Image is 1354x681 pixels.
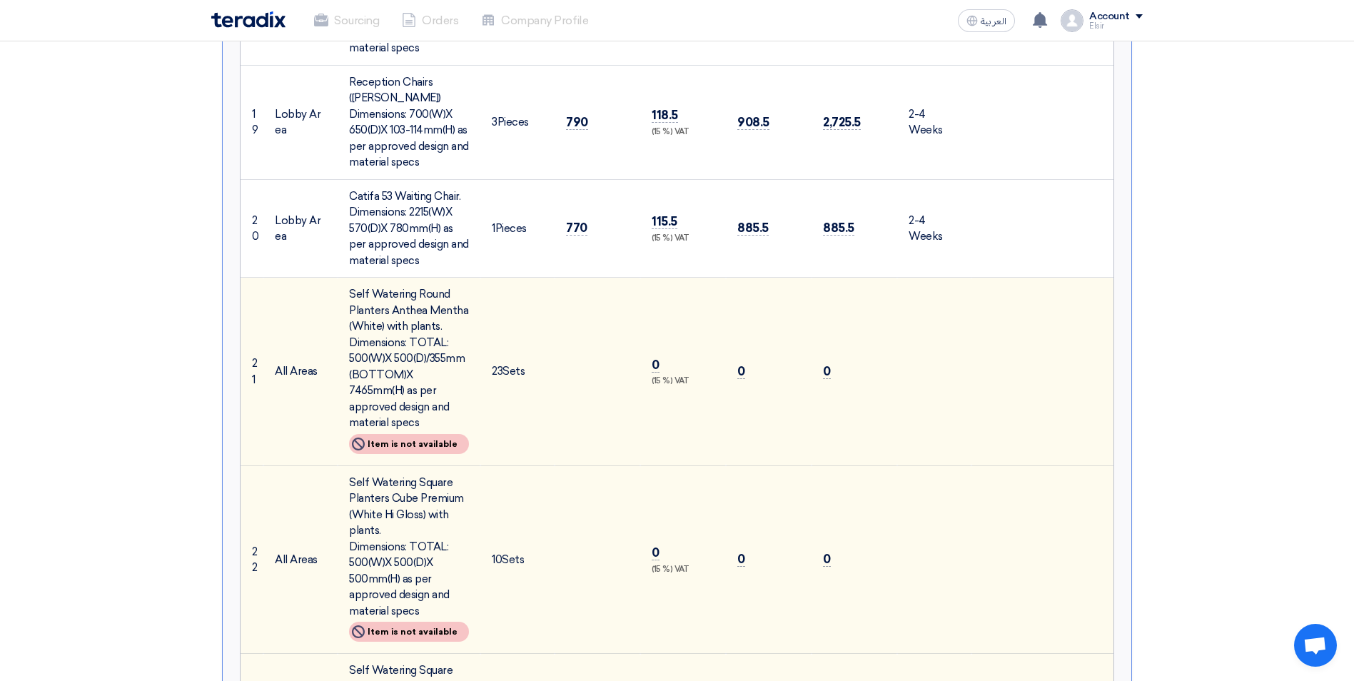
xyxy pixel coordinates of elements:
[349,188,469,269] div: Catifa 53 Waiting Chair. Dimensions: 2215(W)X 570(D)X 780mm(H) as per approved design and materia...
[958,9,1015,32] button: العربية
[1089,22,1143,30] div: Elsir
[823,364,831,379] span: 0
[652,375,714,388] div: (15 %) VAT
[652,126,714,138] div: (15 %) VAT
[492,553,502,566] span: 10
[480,278,555,466] td: Sets
[897,65,971,179] td: 2-4 Weeks
[263,65,338,179] td: Lobby Area
[492,365,502,378] span: 23
[241,179,263,278] td: 20
[652,214,677,229] span: 115.5
[241,278,263,466] td: 21
[652,108,678,123] span: 118.5
[263,179,338,278] td: Lobby Area
[263,278,338,466] td: All Areas
[492,222,495,235] span: 1
[349,74,469,171] div: Reception Chairs ([PERSON_NAME]) Dimensions: 700(W)X 650(D)X 103-114mm(H) as per approved design ...
[241,65,263,179] td: 19
[897,179,971,278] td: 2-4 Weeks
[1089,11,1130,23] div: Account
[349,475,469,620] div: Self Watering Square Planters Cube Premium (White Hi Gloss) with plants. Dimensions: TOTAL: 500(W...
[737,552,745,567] span: 0
[737,364,745,379] span: 0
[1294,624,1337,667] div: Open chat
[241,465,263,654] td: 22
[566,115,588,130] span: 790
[981,16,1006,26] span: العربية
[211,11,286,28] img: Teradix logo
[737,221,769,236] span: 885.5
[492,116,497,128] span: 3
[480,465,555,654] td: Sets
[1061,9,1083,32] img: profile_test.png
[823,115,861,130] span: 2,725.5
[349,622,469,642] div: Item is not available
[823,221,854,236] span: 885.5
[349,286,469,431] div: Self Watering Round Planters Anthea Mentha (White) with plants. Dimensions: TOTAL: 500(W)X 500(D)...
[737,115,769,130] span: 908.5
[652,358,660,373] span: 0
[566,221,587,236] span: 770
[480,65,555,179] td: Pieces
[823,552,831,567] span: 0
[652,545,660,560] span: 0
[263,465,338,654] td: All Areas
[480,179,555,278] td: Pieces
[349,434,469,454] div: Item is not available
[652,564,714,576] div: (15 %) VAT
[652,233,714,245] div: (15 %) VAT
